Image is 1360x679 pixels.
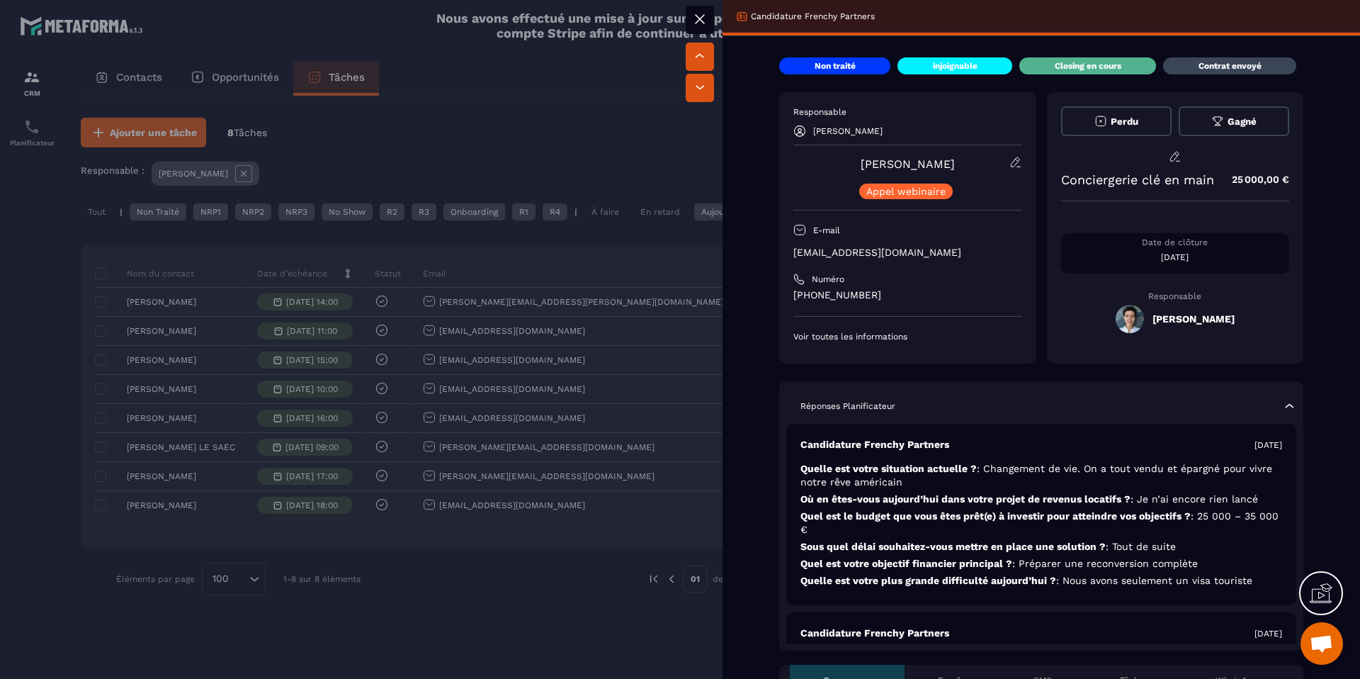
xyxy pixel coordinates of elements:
p: Quelle est votre plus grande difficulté aujourd’hui ? [800,574,1282,588]
p: Réponses Planificateur [800,400,895,412]
p: Quelle est votre situation actuelle ? [800,462,1282,489]
p: Candidature Frenchy Partners [800,627,949,640]
span: : Tout de suite [1106,541,1176,552]
p: [DATE] [1061,252,1290,263]
p: Closing en cours [1055,60,1121,72]
p: Non traité [815,60,856,72]
p: [DATE] [1254,628,1282,639]
p: Quel est votre objectif financier principal ? [800,557,1282,571]
p: 25 000,00 € [1218,166,1289,193]
span: : Nous avons seulement un visa touriste [1056,575,1252,586]
p: E-mail [813,225,840,236]
p: Numéro [812,274,844,285]
button: Perdu [1061,106,1172,136]
p: [PERSON_NAME] [813,126,883,136]
p: [PHONE_NUMBER] [793,288,1022,302]
p: Appel webinaire [866,186,946,196]
p: Date de clôture [1061,237,1290,248]
span: Perdu [1111,116,1138,127]
span: : Je n’ai encore rien lancé [1130,493,1258,505]
p: Où en êtes-vous aujourd’hui dans votre projet de revenus locatifs ? [800,493,1282,506]
a: [PERSON_NAME] [861,157,955,171]
div: Ouvrir le chat [1300,622,1343,665]
p: injoignable [933,60,977,72]
h5: [PERSON_NAME] [1152,313,1235,325]
p: Quel est le budget que vous êtes prêt(e) à investir pour atteindre vos objectifs ? [800,510,1282,537]
p: [DATE] [1254,439,1282,451]
p: Sous quel délai souhaitez-vous mettre en place une solution ? [800,540,1282,554]
span: : Préparer une reconversion complète [1012,558,1198,569]
p: Responsable [1061,291,1290,301]
button: Gagné [1179,106,1289,136]
p: Responsable [793,106,1022,118]
p: Contrat envoyé [1198,60,1262,72]
span: : Changement de vie. On a tout vendu et épargné pour vivre notre rêve américain [800,463,1272,488]
p: [EMAIL_ADDRESS][DOMAIN_NAME] [793,246,1022,259]
span: Gagné [1228,116,1257,127]
p: Candidature Frenchy Partners [751,11,875,22]
p: Conciergerie clé en main [1061,172,1214,187]
p: Candidature Frenchy Partners [800,438,949,451]
p: Voir toutes les informations [793,331,1022,342]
